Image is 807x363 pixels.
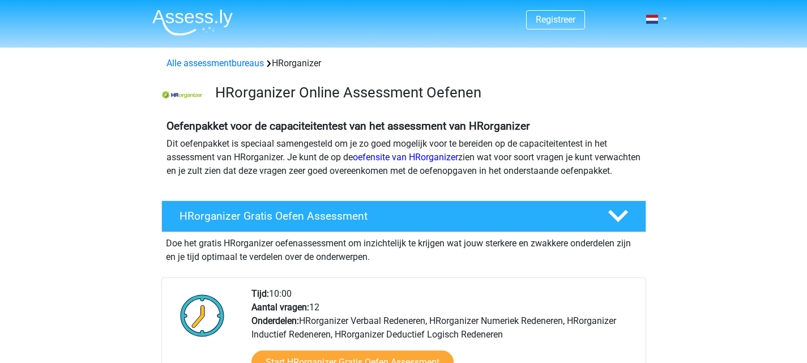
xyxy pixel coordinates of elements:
[215,84,637,101] h3: HRorganizer Online Assessment Oefenen
[536,14,575,25] a: Registreer
[251,302,309,313] b: Aantal vragen:
[353,152,458,163] a: oefensite van HRorganizer
[152,9,233,36] img: Assessly
[166,58,264,69] a: Alle assessmentbureaus
[251,315,299,326] b: Onderdelen:
[180,210,590,223] h4: HRorganizer Gratis Oefen Assessment
[166,119,530,133] b: Oefenpakket voor de capaciteitentest van het assessment van HRorganizer
[157,200,651,232] a: HRorganizer Gratis Oefen Assessment
[161,232,646,264] div: Doe het gratis HRorganizer oefenassessment om inzichtelijk te krijgen wat jouw sterkere en zwakke...
[162,57,646,70] div: HRorganizer
[174,287,231,344] img: Klok
[251,288,269,299] b: Tijd:
[162,91,202,99] img: HRorganizer Logo
[166,137,641,178] p: Dit oefenpakket is speciaal samengesteld om je zo goed mogelijk voor te bereiden op de capaciteit...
